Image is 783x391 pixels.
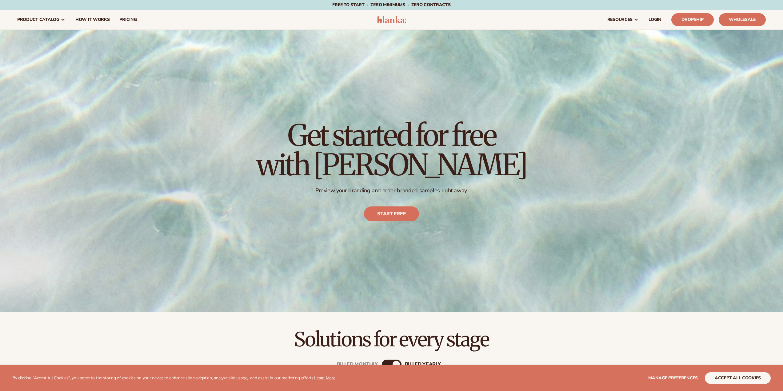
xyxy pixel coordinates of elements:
a: How It Works [70,10,115,30]
button: accept all cookies [705,372,771,384]
a: resources [602,10,644,30]
button: Manage preferences [648,372,698,384]
a: product catalog [12,10,70,30]
a: LOGIN [644,10,666,30]
span: How It Works [75,17,110,22]
h1: Get started for free with [PERSON_NAME] [256,121,527,180]
span: Free to start · ZERO minimums · ZERO contracts [332,2,450,8]
p: Preview your branding and order branded samples right away. [256,187,527,194]
span: LOGIN [649,17,661,22]
a: Wholesale [719,13,766,26]
a: Learn More [314,375,335,381]
div: Billed Monthly [337,362,378,368]
a: pricing [114,10,142,30]
span: Manage preferences [648,375,698,381]
div: billed Yearly [405,362,441,368]
span: pricing [119,17,137,22]
span: product catalog [17,17,59,22]
img: logo [377,16,406,23]
a: Start free [364,206,419,221]
a: Dropship [671,13,714,26]
p: By clicking "Accept All Cookies", you agree to the storing of cookies on your device to enhance s... [12,376,335,381]
span: resources [607,17,633,22]
h2: Solutions for every stage [17,329,766,350]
